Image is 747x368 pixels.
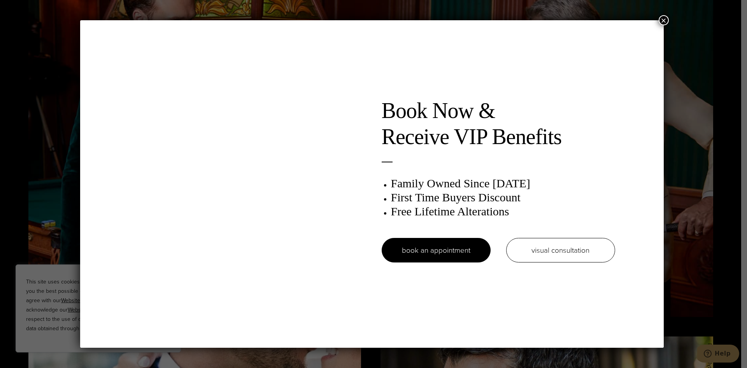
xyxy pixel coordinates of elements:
[382,238,491,262] a: book an appointment
[659,15,669,25] button: Close
[391,176,615,190] h3: Family Owned Since [DATE]
[506,238,615,262] a: visual consultation
[391,190,615,204] h3: First Time Buyers Discount
[382,98,615,150] h2: Book Now & Receive VIP Benefits
[391,204,615,218] h3: Free Lifetime Alterations
[18,5,33,12] span: Help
